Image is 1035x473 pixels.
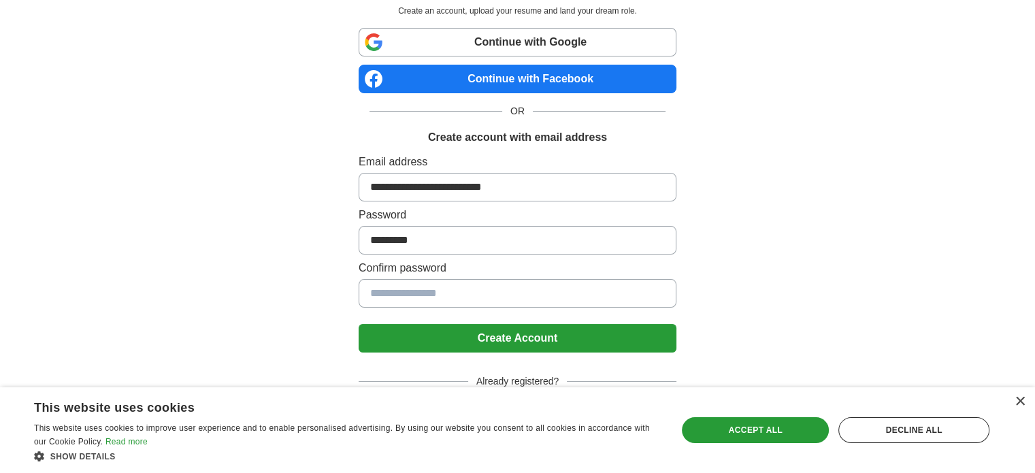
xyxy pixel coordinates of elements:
label: Confirm password [359,260,676,276]
div: Accept all [682,417,829,443]
div: Decline all [838,417,989,443]
div: Close [1015,397,1025,407]
a: Continue with Google [359,28,676,56]
label: Email address [359,154,676,170]
a: Continue with Facebook [359,65,676,93]
span: This website uses cookies to improve user experience and to enable personalised advertising. By u... [34,423,650,446]
h1: Create account with email address [428,129,607,146]
label: Password [359,207,676,223]
div: This website uses cookies [34,395,624,416]
p: Create an account, upload your resume and land your dream role. [361,5,674,17]
span: Show details [50,452,116,461]
div: Show details [34,449,658,463]
span: OR [502,104,533,118]
button: Create Account [359,324,676,353]
span: Already registered? [468,374,567,389]
a: Read more, opens a new window [105,437,148,446]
